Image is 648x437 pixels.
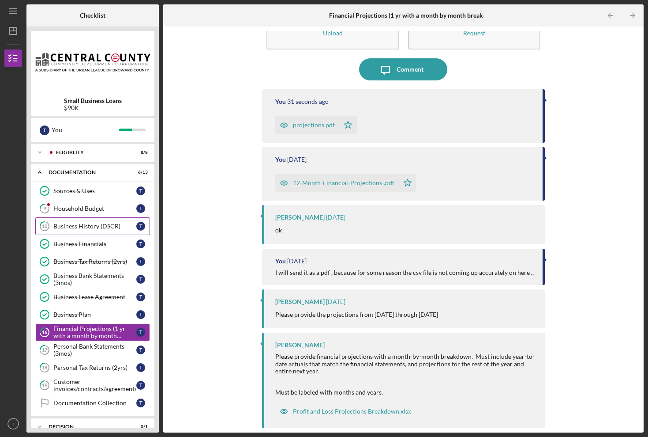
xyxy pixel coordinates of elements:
[42,330,48,335] tspan: 16
[293,179,394,186] div: 12-Month-Financial-Projections-.pdf
[293,122,335,129] div: projections.pdf
[64,104,122,111] div: $90K
[136,381,145,390] div: T
[287,258,307,265] time: 2025-07-30 15:40
[53,343,136,357] div: Personal Bank Statements (3mos)
[275,269,534,276] div: I will send it as a pdf , because for some reason the csv file is not coming up accurately on her...
[35,217,150,235] a: 10Business History (DSCR)T
[359,58,447,80] button: Comment
[53,223,136,230] div: Business History (DSCR)
[80,12,105,19] b: Checklist
[56,150,126,155] div: Eligiblity
[136,346,145,354] div: T
[43,206,46,212] tspan: 9
[52,122,119,137] div: You
[42,347,48,353] tspan: 17
[136,239,145,248] div: T
[53,205,136,212] div: Household Budget
[4,415,22,433] button: T
[326,298,345,305] time: 2025-07-30 15:26
[132,424,148,429] div: 0 / 1
[35,288,150,306] a: Business Lease AgreementT
[35,200,150,217] a: 9Household BudgetT
[42,224,48,229] tspan: 10
[136,204,145,213] div: T
[53,311,136,318] div: Business Plan
[53,258,136,265] div: Business Tax Returns (2yrs)
[136,399,145,407] div: T
[136,363,145,372] div: T
[136,310,145,319] div: T
[42,365,47,371] tspan: 18
[287,156,307,163] time: 2025-07-30 15:44
[326,214,345,221] time: 2025-07-30 15:42
[35,306,150,323] a: Business PlanT
[132,150,148,155] div: 8 / 8
[31,35,154,88] img: Product logo
[397,58,423,80] div: Comment
[275,353,536,374] div: Please provide financial projections with a month-by-month breakdown. Must include year-to-date a...
[287,98,329,105] time: 2025-08-20 16:45
[275,310,438,319] p: Please provide the projections from [DATE] through [DATE]
[53,364,136,371] div: Personal Tax Returns (2yrs)
[35,394,150,412] a: Documentation CollectionT
[40,125,49,135] div: T
[53,325,136,339] div: Financial Projections (1 yr with a month by month breakdown)
[275,403,416,420] button: Profit and Loss Projections Breakdown.xlsx
[275,225,282,235] p: ok
[136,293,145,301] div: T
[275,258,286,265] div: You
[53,272,136,286] div: Business Bank Statements (3mos)
[53,293,136,300] div: Business Lease Agreement
[49,424,126,429] div: Decision
[53,399,136,407] div: Documentation Collection
[35,253,150,270] a: Business Tax Returns (2yrs)T
[35,341,150,359] a: 17Personal Bank Statements (3mos)T
[35,270,150,288] a: Business Bank Statements (3mos)T
[35,376,150,394] a: 19Customer invoices/contracts/agreementsT
[136,275,145,284] div: T
[35,182,150,200] a: Sources & UsesT
[463,30,485,36] div: Request
[329,12,500,19] b: Financial Projections (1 yr with a month by month breakdown)
[275,156,286,163] div: You
[136,257,145,266] div: T
[12,422,15,426] text: T
[132,170,148,175] div: 6 / 13
[275,214,325,221] div: [PERSON_NAME]
[53,187,136,194] div: Sources & Uses
[323,30,343,36] div: Upload
[275,342,325,349] div: [PERSON_NAME]
[136,222,145,231] div: T
[49,170,126,175] div: Documentation
[35,323,150,341] a: 16Financial Projections (1 yr with a month by month breakdown)T
[275,389,536,396] div: Must be labeled with months and years.
[136,328,145,337] div: T
[136,186,145,195] div: T
[35,235,150,253] a: Business FinancialsT
[53,378,136,392] div: Customer invoices/contracts/agreements
[275,116,357,134] button: projections.pdf
[53,240,136,247] div: Business Financials
[64,97,122,104] b: Small Business Loans
[275,298,325,305] div: [PERSON_NAME]
[275,98,286,105] div: You
[293,408,411,415] div: Profit and Loss Projections Breakdown.xlsx
[35,359,150,376] a: 18Personal Tax Returns (2yrs)T
[42,383,48,388] tspan: 19
[275,174,416,192] button: 12-Month-Financial-Projections-.pdf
